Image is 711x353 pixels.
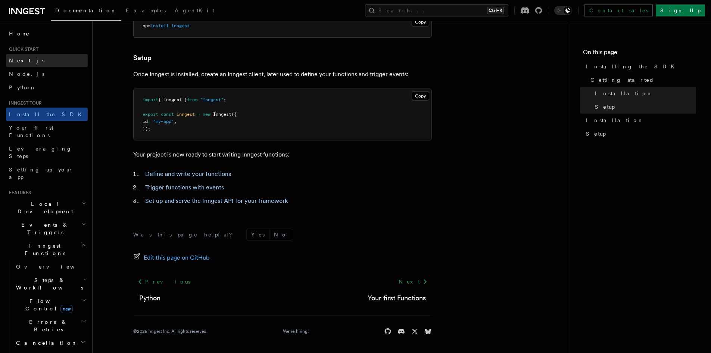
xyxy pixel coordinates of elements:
span: Getting started [590,76,654,84]
a: Setup [583,127,696,140]
button: Flow Controlnew [13,294,88,315]
a: Documentation [51,2,121,21]
a: Python [139,293,160,303]
span: Installing the SDK [586,63,679,70]
span: Errors & Retries [13,318,81,333]
span: import [143,97,158,102]
span: Leveraging Steps [9,146,72,159]
a: Define and write your functions [145,170,231,177]
span: Steps & Workflows [13,276,83,291]
span: new [60,305,73,313]
a: Overview [13,260,88,273]
span: = [197,112,200,117]
button: Copy [412,17,429,27]
span: const [161,112,174,117]
a: Trigger functions with events [145,184,224,191]
a: Installation [583,114,696,127]
span: id [143,119,148,124]
p: Was this page helpful? [133,231,237,238]
span: Overview [16,264,93,270]
span: Events & Triggers [6,221,81,236]
span: Quick start [6,46,38,52]
span: : [148,119,150,124]
button: No [269,229,292,240]
a: Contact sales [584,4,653,16]
span: "my-app" [153,119,174,124]
span: { Inngest } [158,97,187,102]
span: ; [224,97,226,102]
a: Setup [592,100,696,114]
a: Sign Up [656,4,705,16]
span: Home [9,30,30,37]
a: Node.js [6,67,88,81]
button: Events & Triggers [6,218,88,239]
a: Home [6,27,88,40]
span: Documentation [55,7,117,13]
span: Setup [595,103,615,111]
span: Local Development [6,200,81,215]
span: Inngest Functions [6,242,81,257]
a: Set up and serve the Inngest API for your framework [145,197,288,204]
button: Cancellation [13,336,88,350]
a: Examples [121,2,170,20]
button: Toggle dark mode [554,6,572,15]
a: Next [394,275,432,288]
span: new [203,112,211,117]
span: }); [143,126,150,131]
a: Setup [133,53,152,63]
h4: On this page [583,48,696,60]
span: Inngest [213,112,231,117]
span: Setting up your app [9,167,73,180]
span: "inngest" [200,97,224,102]
a: Edit this page on GitHub [133,253,210,263]
span: export [143,112,158,117]
p: Your project is now ready to start writing Inngest functions: [133,149,432,160]
a: AgentKit [170,2,219,20]
button: Local Development [6,197,88,218]
span: Node.js [9,71,44,77]
a: Installing the SDK [583,60,696,73]
a: Next.js [6,54,88,67]
a: Installation [592,87,696,100]
a: Leveraging Steps [6,142,88,163]
a: Install the SDK [6,108,88,121]
span: inngest [177,112,195,117]
button: Search...Ctrl+K [365,4,508,16]
p: Once Inngest is installed, create an Inngest client, later used to define your functions and trig... [133,69,432,80]
span: Installation [595,90,653,97]
a: We're hiring! [283,328,309,334]
span: Setup [586,130,606,137]
span: Features [6,190,31,196]
span: Your first Functions [9,125,53,138]
span: Installation [586,117,644,124]
span: npm [143,23,150,28]
span: Inngest tour [6,100,42,106]
span: , [174,119,177,124]
a: Your first Functions [368,293,426,303]
span: Next.js [9,58,44,64]
button: Inngest Functions [6,239,88,260]
button: Errors & Retries [13,315,88,336]
span: AgentKit [175,7,214,13]
a: Previous [133,275,195,288]
a: Your first Functions [6,121,88,142]
span: from [187,97,197,102]
a: Setting up your app [6,163,88,184]
span: inngest [171,23,190,28]
div: © 2025 Inngest Inc. All rights reserved. [133,328,208,334]
span: Install the SDK [9,111,86,117]
button: Steps & Workflows [13,273,88,294]
span: Flow Control [13,297,82,312]
a: Getting started [587,73,696,87]
kbd: Ctrl+K [487,7,504,14]
button: Copy [412,91,429,101]
span: Examples [126,7,166,13]
span: Edit this page on GitHub [144,253,210,263]
span: install [150,23,169,28]
span: Cancellation [13,339,78,347]
span: Python [9,84,36,90]
a: Python [6,81,88,94]
button: Yes [247,229,269,240]
span: ({ [231,112,237,117]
